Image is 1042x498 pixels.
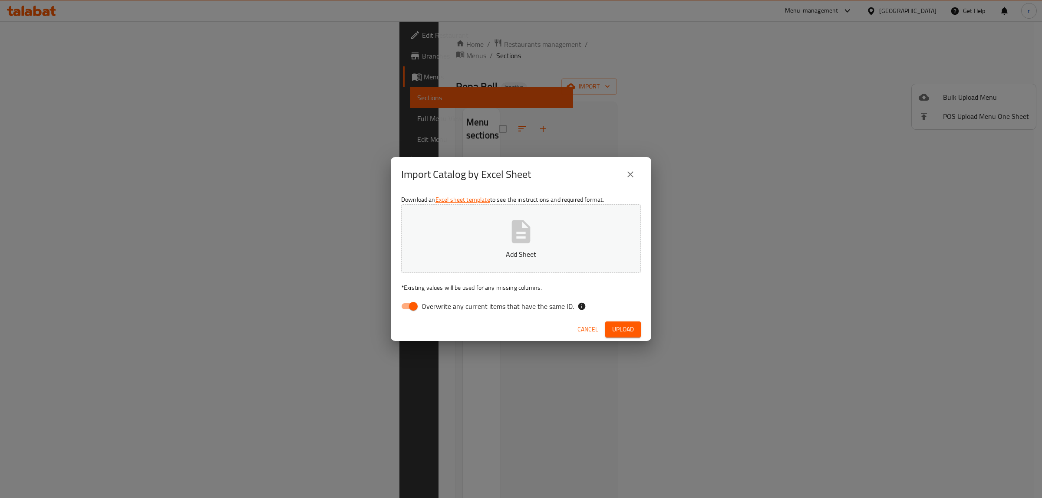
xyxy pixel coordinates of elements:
h2: Import Catalog by Excel Sheet [401,167,531,181]
button: Cancel [574,321,602,337]
span: Upload [612,324,634,335]
button: close [620,164,641,185]
span: Overwrite any current items that have the same ID. [422,301,574,311]
div: Download an to see the instructions and required format. [391,192,651,318]
button: Upload [605,321,641,337]
p: Add Sheet [415,249,627,259]
svg: If the overwrite option isn't selected, then the items that match an existing ID will be ignored ... [577,302,586,311]
a: Excel sheet template [435,194,490,205]
span: Cancel [577,324,598,335]
p: Existing values will be used for any missing columns. [401,283,641,292]
button: Add Sheet [401,204,641,273]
